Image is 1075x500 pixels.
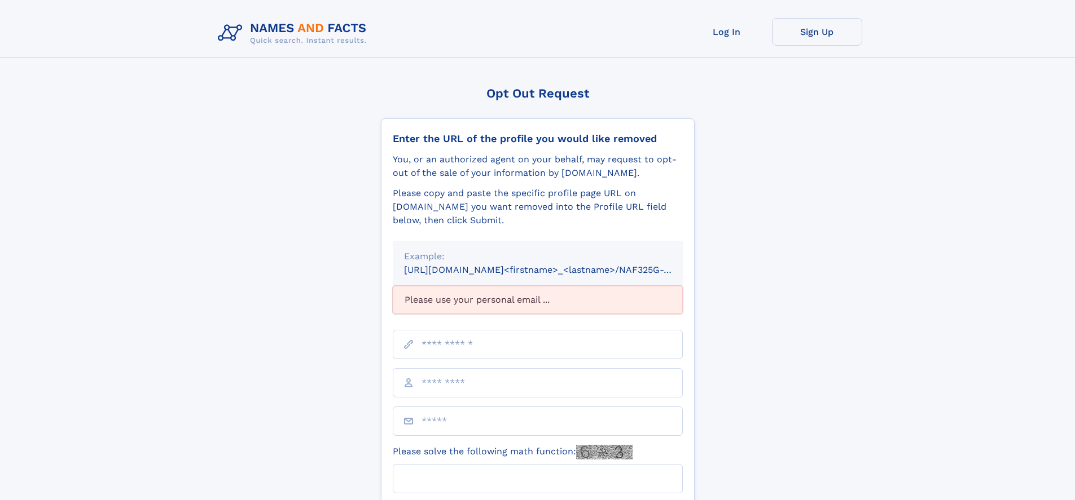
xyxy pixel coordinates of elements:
small: [URL][DOMAIN_NAME]<firstname>_<lastname>/NAF325G-xxxxxxxx [404,264,704,275]
div: You, or an authorized agent on your behalf, may request to opt-out of the sale of your informatio... [393,153,683,180]
div: Please use your personal email ... [393,286,683,314]
div: Please copy and paste the specific profile page URL on [DOMAIN_NAME] you want removed into the Pr... [393,187,683,227]
img: Logo Names and Facts [213,18,376,48]
label: Please solve the following math function: [393,445,633,459]
div: Opt Out Request [381,86,695,100]
a: Sign Up [772,18,862,46]
div: Enter the URL of the profile you would like removed [393,132,683,145]
a: Log In [682,18,772,46]
div: Example: [404,250,672,263]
